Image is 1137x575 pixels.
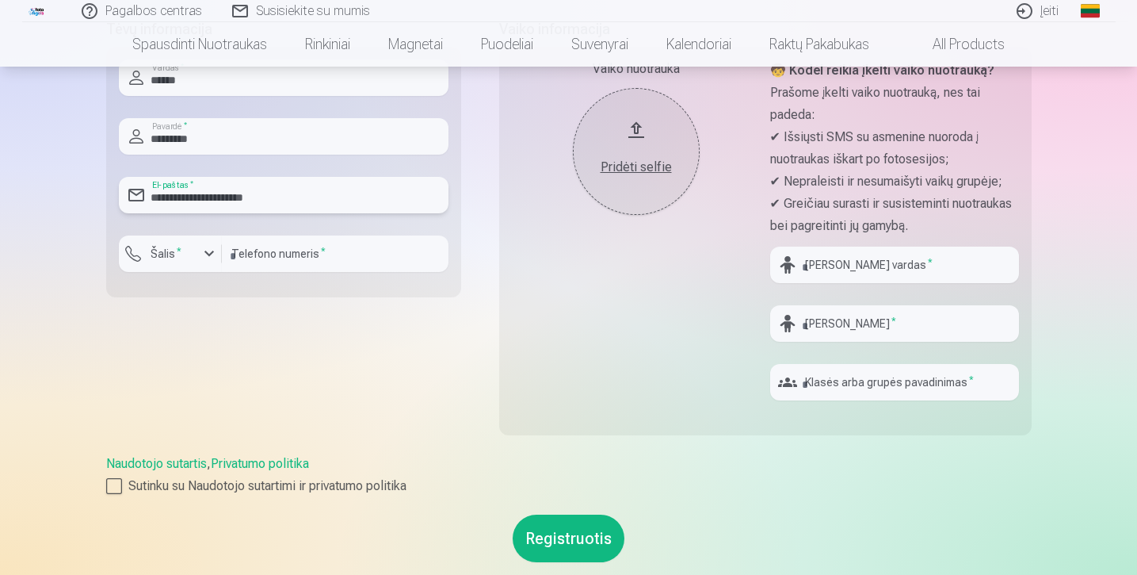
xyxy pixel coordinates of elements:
[770,126,1019,171] p: ✔ Išsiųsti SMS su asmenine nuoroda į nuotraukas iškart po fotosesijos;
[552,22,647,67] a: Suvenyrai
[144,246,188,262] label: Šalis
[29,6,46,16] img: /fa2
[119,236,222,272] button: Šalis*
[888,22,1024,67] a: All products
[770,193,1019,237] p: ✔ Greičiau surasti ir susisteminti nuotraukas bei pagreitinti jų gamybą.
[513,515,624,562] button: Registruotis
[770,63,994,78] strong: 🧒 Kodėl reikia įkelti vaiko nuotrauką?
[770,82,1019,126] p: Prašome įkelti vaiko nuotrauką, nes tai padeda:
[512,59,761,79] div: Vaiko nuotrauka
[113,22,286,67] a: Spausdinti nuotraukas
[462,22,552,67] a: Puodeliai
[589,158,684,177] div: Pridėti selfie
[106,477,1032,496] label: Sutinku su Naudotojo sutartimi ir privatumo politika
[750,22,888,67] a: Raktų pakabukas
[369,22,462,67] a: Magnetai
[573,88,700,215] button: Pridėti selfie
[647,22,750,67] a: Kalendoriai
[106,456,207,471] a: Naudotojo sutartis
[770,171,1019,193] p: ✔ Nepraleisti ir nesumaišyti vaikų grupėje;
[106,454,1032,496] div: ,
[286,22,369,67] a: Rinkiniai
[211,456,309,471] a: Privatumo politika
